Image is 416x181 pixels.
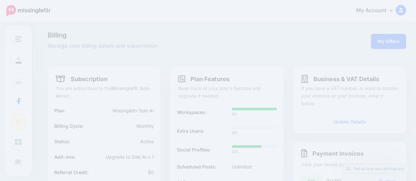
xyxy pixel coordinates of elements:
[232,148,277,155] p: 2/3
[301,161,398,168] p: View your recent payment invoices.
[56,75,108,83] h4: Subscription
[54,139,70,144] b: Status:
[6,5,51,16] img: Missinglettr
[56,85,150,99] b: Missinglettr Solo AI
[177,163,216,170] b: Scheduled Posts:
[104,169,159,176] div: $0
[48,42,283,50] span: Manage your billing details and subscription
[104,138,159,145] div: Active
[54,108,65,113] b: Plan:
[104,122,159,130] div: Monthly
[15,36,22,42] img: menu.png
[343,164,408,173] a: Tell us how we can improve
[371,34,406,49] a: My Offers
[178,84,275,100] p: Keep track of your plan's features and upgrade if needed.
[54,170,88,175] b: Referral Credit:
[54,154,76,160] b: Add-ons:
[177,108,206,116] b: Workspaces:
[301,84,398,107] p: If you have a VAT number, or want to include your address on your invoices, enter it below.
[54,123,84,129] b: Billing Cycle:
[232,111,277,118] p: 1/1
[300,114,400,129] a: Update Details
[178,75,230,83] h4: Plan Features
[350,3,406,19] a: My Account
[86,107,159,114] div: Missinglettr Solo AI
[56,84,153,100] p: You are subscribed to the plan.
[301,149,398,157] h4: Payment Invoices
[232,130,277,136] p: 0/1
[177,146,211,153] b: Social Profiles:
[301,75,379,83] h4: Business & VAT Details
[48,32,283,38] span: Billing
[86,153,159,161] div: Upgrade to Solo AI x 1
[177,127,204,135] b: Extra Users:
[227,163,282,170] div: Unlimited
